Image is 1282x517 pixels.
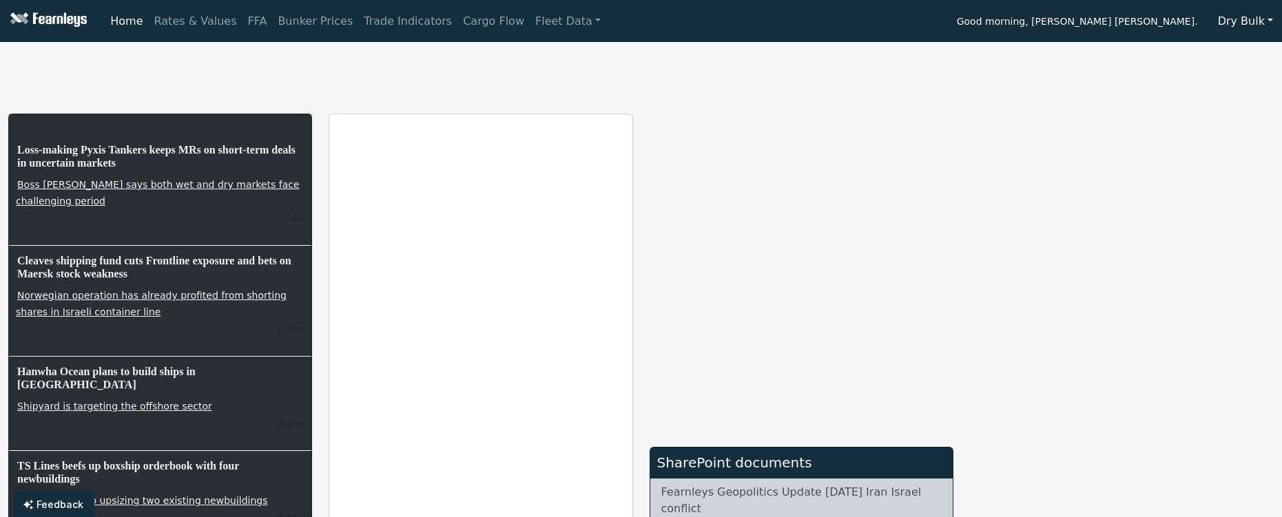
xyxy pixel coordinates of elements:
[16,458,304,487] h6: TS Lines beefs up boxship orderbook with four newbuildings
[650,114,953,432] iframe: market overview TradingView widget
[276,418,304,429] small: 11/08/2025, 08:00:51
[16,399,214,413] a: Shipyard is targeting the offshore sector
[16,288,287,319] a: Norwegian operation has already profited from shorting shares in Israeli container line
[8,48,1274,97] iframe: tickers TradingView widget
[657,454,946,471] div: SharePoint documents
[16,253,304,282] h6: Cleaves shipping fund cuts Frontline exposure and bets on Maersk stock weakness
[7,12,87,30] img: Fearnleys Logo
[530,8,606,35] a: Fleet Data
[1209,8,1282,34] button: Dry Bulk
[242,8,273,35] a: FFA
[970,279,1274,430] iframe: mini symbol-overview TradingView widget
[287,213,304,224] small: 11/08/2025, 08:55:53
[276,324,304,335] small: 11/08/2025, 08:30:31
[957,11,1198,34] span: Good morning, [PERSON_NAME] [PERSON_NAME].
[272,8,358,35] a: Bunker Prices
[16,178,300,208] a: Boss [PERSON_NAME] says both wet and dry markets face challenging period
[457,8,530,35] a: Cargo Flow
[970,114,1274,265] iframe: mini symbol-overview TradingView widget
[358,8,457,35] a: Trade Indicators
[105,8,148,35] a: Home
[149,8,242,35] a: Rates & Values
[16,494,269,507] a: Company is also upsizing two existing newbuildings
[16,363,304,392] h6: Hanwha Ocean plans to build ships in [GEOGRAPHIC_DATA]
[16,142,304,171] h6: Loss-making Pyxis Tankers keeps MRs on short-term deals in uncertain markets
